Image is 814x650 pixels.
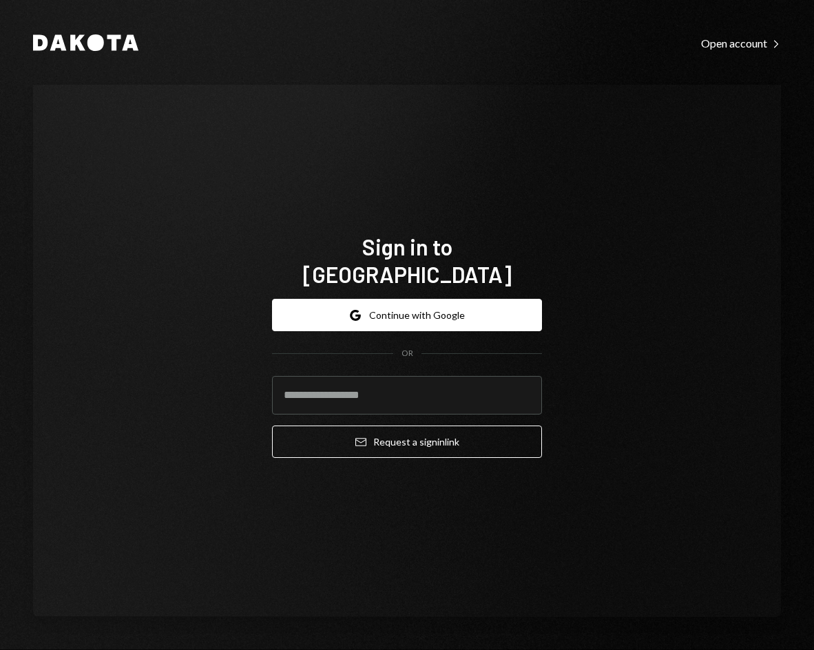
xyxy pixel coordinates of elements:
[701,35,781,50] a: Open account
[272,299,542,331] button: Continue with Google
[401,348,413,359] div: OR
[701,36,781,50] div: Open account
[272,426,542,458] button: Request a signinlink
[514,387,531,403] keeper-lock: Open Keeper Popup
[272,233,542,288] h1: Sign in to [GEOGRAPHIC_DATA]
